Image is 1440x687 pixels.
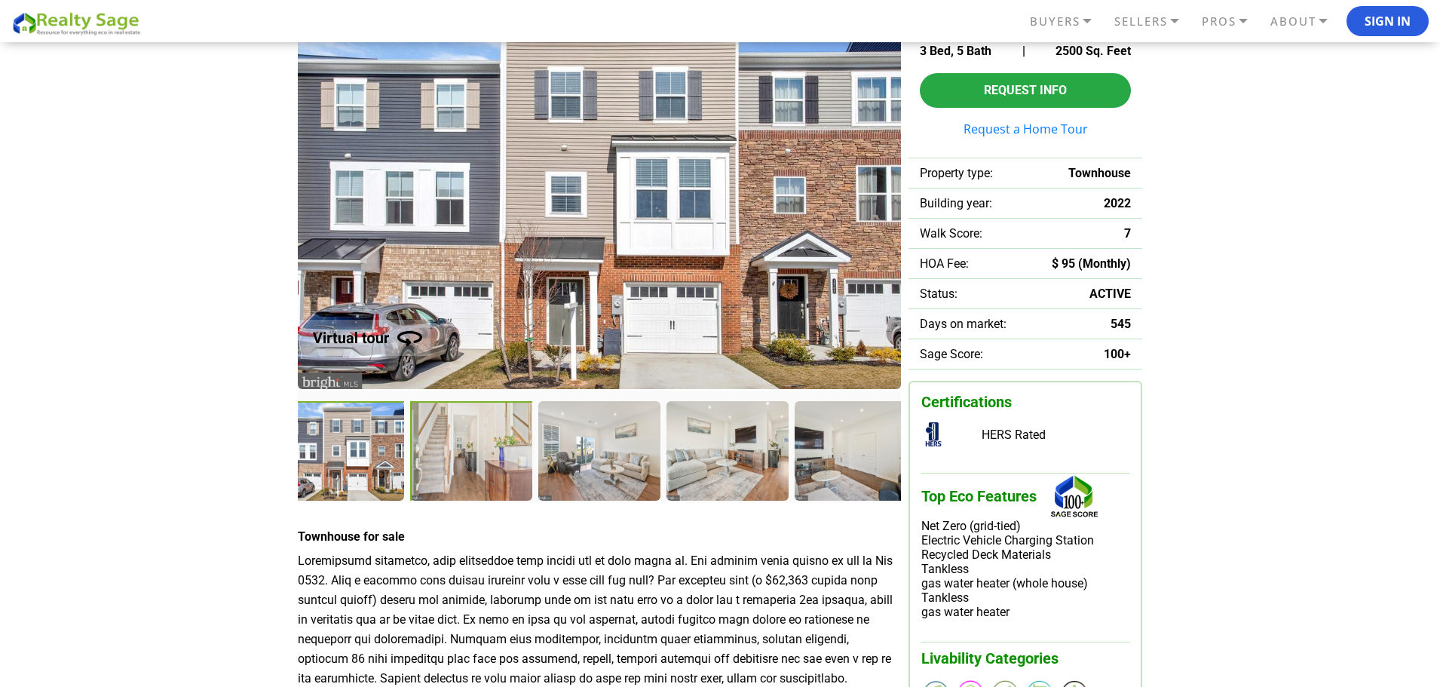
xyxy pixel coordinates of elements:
a: ABOUT [1267,8,1347,35]
button: Request Info [920,73,1131,108]
span: Status: [920,287,957,301]
span: | [1022,44,1025,58]
span: HERS Rated [982,428,1046,442]
span: Sage Score: [920,347,983,361]
span: Days on market: [920,317,1006,331]
h4: Townhouse for sale [298,529,901,544]
span: 2500 Sq. Feet [1055,44,1131,58]
a: BUYERS [1026,8,1111,35]
span: Building year: [920,196,992,210]
span: 3 Bed, 5 Bath [920,44,991,58]
a: PROS [1198,8,1267,35]
a: SELLERS [1111,8,1198,35]
span: Walk Score: [920,226,982,241]
span: Townhouse [1068,166,1131,180]
span: $ 95 (Monthly) [1052,256,1131,271]
span: 7 [1124,226,1131,241]
div: Net Zero (grid-tied) Electric Vehicle Charging Station Recycled Deck Materials Tankless gas water... [921,519,1129,619]
span: HOA Fee: [920,256,969,271]
h3: Certifications [921,394,1129,411]
h3: Livability Categories [921,642,1129,667]
span: 545 [1111,317,1131,331]
span: 100+ [1104,347,1131,361]
span: Property type: [920,166,993,180]
span: ACTIVE [1089,287,1131,301]
a: Request a Home Tour [920,123,1131,135]
img: REALTY SAGE [11,10,147,36]
h3: Top Eco Features [921,473,1129,519]
span: 2022 [1104,196,1131,210]
button: Sign In [1347,6,1429,36]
